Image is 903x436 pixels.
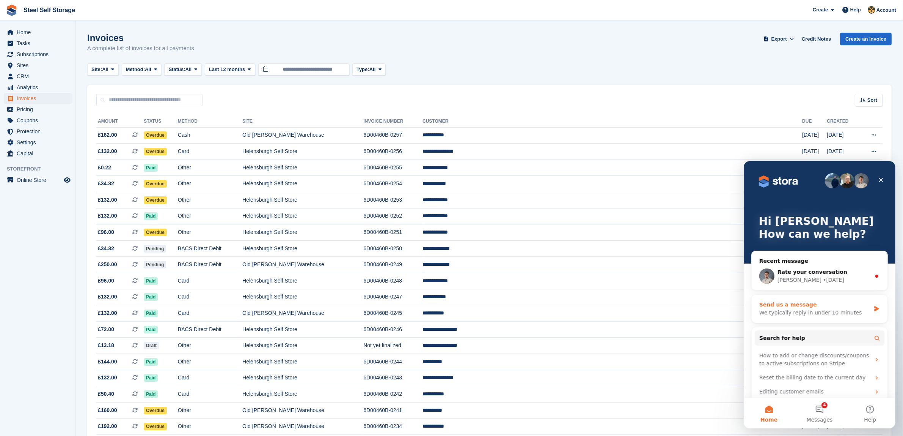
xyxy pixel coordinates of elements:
[144,148,167,155] span: Overdue
[144,407,167,414] span: Overdue
[242,160,363,176] td: Helensburgh Self Store
[17,148,62,159] span: Capital
[17,27,62,38] span: Home
[242,192,363,209] td: Helensburgh Self Store
[356,66,369,73] span: Type:
[98,325,114,333] span: £72.00
[98,358,117,366] span: £144.00
[363,386,422,403] td: 6D00460B-0242
[799,33,834,45] a: Credit Notes
[178,208,242,224] td: Other
[98,341,114,349] span: £13.18
[178,305,242,322] td: Card
[242,176,363,192] td: Helensburgh Self Store
[363,224,422,241] td: 6D00460B-0251
[363,402,422,419] td: 6D00460B-0241
[178,321,242,338] td: BACS Direct Debit
[102,66,108,73] span: All
[242,240,363,257] td: Helensburgh Self Store
[178,224,242,241] td: Other
[7,165,75,173] span: Storefront
[363,338,422,354] td: Not yet finalized
[98,131,117,139] span: £162.00
[242,127,363,144] td: Old [PERSON_NAME] Warehouse
[178,160,242,176] td: Other
[242,305,363,322] td: Old [PERSON_NAME] Warehouse
[144,245,166,253] span: Pending
[363,305,422,322] td: 6D00460B-0245
[98,390,114,398] span: £50.40
[178,273,242,289] td: Card
[87,44,194,53] p: A complete list of invoices for all payments
[363,257,422,273] td: 6D00460B-0249
[178,338,242,354] td: Other
[242,402,363,419] td: Old [PERSON_NAME] Warehouse
[144,358,158,366] span: Paid
[185,66,192,73] span: All
[17,175,62,185] span: Online Store
[242,273,363,289] td: Helensburgh Self Store
[363,370,422,386] td: 6D00460B-0243
[242,224,363,241] td: Helensburgh Self Store
[242,338,363,354] td: Helensburgh Self Store
[4,175,72,185] a: menu
[164,63,201,76] button: Status: All
[4,27,72,38] a: menu
[363,240,422,257] td: 6D00460B-0250
[168,66,185,73] span: Status:
[144,342,159,349] span: Draft
[363,289,422,305] td: 6D00460B-0247
[144,423,167,430] span: Overdue
[352,63,386,76] button: Type: All
[144,115,178,128] th: Status
[144,390,158,398] span: Paid
[363,127,422,144] td: 6D00460B-0257
[17,126,62,137] span: Protection
[242,144,363,160] td: Helensburgh Self Store
[98,228,114,236] span: £96.00
[827,127,859,144] td: [DATE]
[98,406,117,414] span: £160.00
[868,6,875,14] img: James Steel
[4,60,72,71] a: menu
[144,229,167,236] span: Overdue
[98,261,117,269] span: £250.00
[144,196,167,204] span: Overdue
[827,115,859,128] th: Created
[98,147,117,155] span: £132.00
[4,82,72,93] a: menu
[87,33,194,43] h1: Invoices
[4,115,72,126] a: menu
[363,208,422,224] td: 6D00460B-0252
[98,196,117,204] span: £132.00
[17,49,62,60] span: Subscriptions
[98,293,117,301] span: £132.00
[178,240,242,257] td: BACS Direct Debit
[4,148,72,159] a: menu
[17,71,62,82] span: CRM
[144,180,167,188] span: Overdue
[98,164,111,172] span: £0.22
[242,386,363,403] td: Helensburgh Self Store
[144,131,167,139] span: Overdue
